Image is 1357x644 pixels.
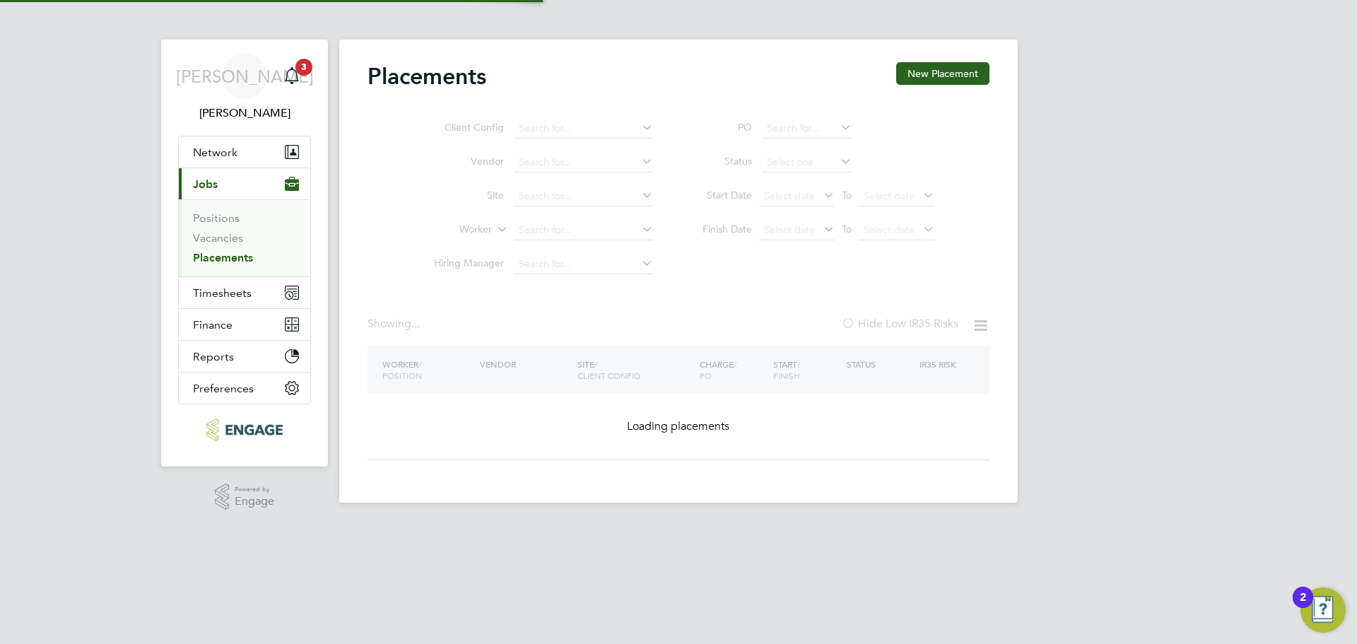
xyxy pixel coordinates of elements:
[176,67,314,86] span: [PERSON_NAME]
[1300,597,1306,616] div: 2
[368,62,486,90] h2: Placements
[193,350,234,363] span: Reports
[193,231,243,245] a: Vacancies
[179,168,310,199] button: Jobs
[193,177,218,191] span: Jobs
[178,418,311,441] a: Go to home page
[179,373,310,404] button: Preferences
[278,54,306,99] a: 3
[235,496,274,508] span: Engage
[179,309,310,340] button: Finance
[368,317,423,332] div: Showing
[235,484,274,496] span: Powered by
[193,146,237,159] span: Network
[896,62,989,85] button: New Placement
[411,317,420,331] span: ...
[193,251,253,264] a: Placements
[178,105,311,122] span: Jerin Aktar
[215,484,275,510] a: Powered byEngage
[179,136,310,168] button: Network
[193,211,240,225] a: Positions
[841,317,958,331] label: Hide Low IR35 Risks
[206,418,282,441] img: morganhunt-logo-retina.png
[161,40,328,467] nav: Main navigation
[179,277,310,308] button: Timesheets
[179,199,310,276] div: Jobs
[295,59,312,76] span: 3
[193,286,252,300] span: Timesheets
[178,54,311,122] a: [PERSON_NAME][PERSON_NAME]
[1300,587,1346,633] button: Open Resource Center, 2 new notifications
[193,318,233,332] span: Finance
[179,341,310,372] button: Reports
[193,382,254,395] span: Preferences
